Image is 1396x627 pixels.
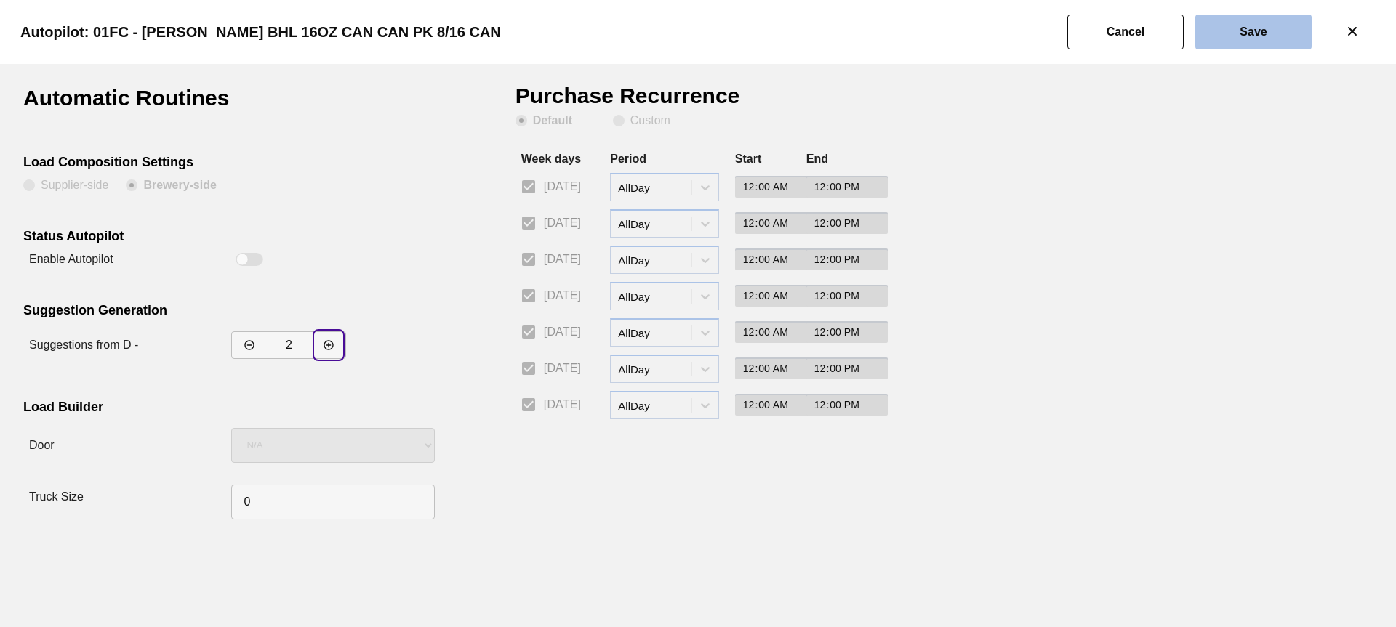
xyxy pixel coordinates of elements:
[544,323,581,341] span: [DATE]
[610,153,646,165] label: Period
[806,153,828,165] label: End
[23,229,428,248] div: Status Autopilot
[613,115,670,129] clb-radio-button: Custom
[521,153,581,165] label: Week days
[23,303,428,322] div: Suggestion Generation
[29,490,84,503] label: Truck Size
[544,214,581,232] span: [DATE]
[23,400,428,418] div: Load Builder
[516,87,774,115] h1: Purchase Recurrence
[544,178,581,195] span: [DATE]
[126,179,217,194] clb-radio-button: Brewery-side
[23,179,108,194] clb-radio-button: Supplier-side
[23,87,281,120] h1: Automatic Routines
[544,396,581,413] span: [DATE]
[544,360,581,377] span: [DATE]
[544,287,581,304] span: [DATE]
[735,153,761,165] label: Start
[29,339,138,351] label: Suggestions from D -
[29,253,113,265] label: Enable Autopilot
[516,115,595,129] clb-radio-button: Default
[23,155,428,174] div: Load Composition Settings
[544,251,581,268] span: [DATE]
[29,439,55,451] label: Door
